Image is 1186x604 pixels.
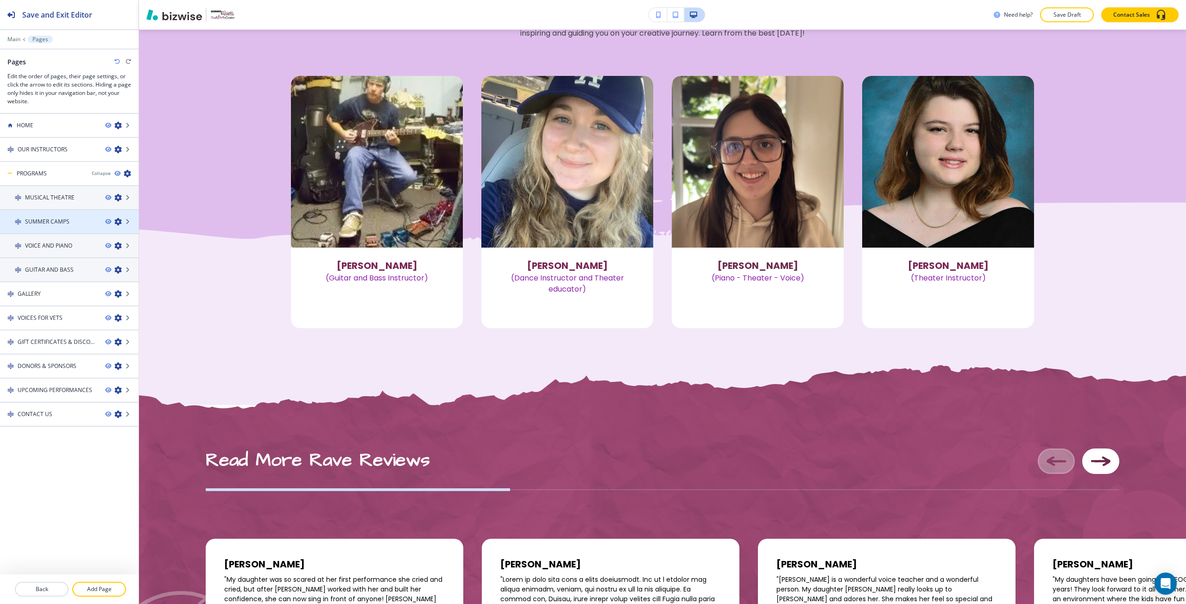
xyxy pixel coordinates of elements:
button: <p><span style="color: rgb(142, 36, 170);">(Piano - Theater - Voice)</span></p>[PERSON_NAME](Pian... [672,76,844,295]
button: Back [15,582,69,597]
button: Slide 2 [510,485,814,494]
h2: Pages [7,57,26,67]
h4: MUSICAL THEATRE [25,193,75,202]
button: Contact Sales [1101,7,1179,22]
h4: VOICES FOR VETS [18,314,63,322]
img: Drag [15,243,21,249]
h4: SUMMER CAMPS [25,218,69,226]
p: Save Draft [1052,11,1082,19]
h2: Save and Exit Editor [22,9,92,20]
p: [PERSON_NAME] [500,557,581,571]
div: Open Intercom Messenger [1154,573,1177,595]
div: Hero Section Navigation [206,485,1119,494]
img: Drag [7,411,14,417]
img: Drag [15,218,21,225]
p: Contact Sales [1113,11,1150,19]
p: Add Page [73,585,125,593]
button: Main [7,36,20,43]
img: Drag [15,267,21,273]
h4: VOICE AND PIANO [25,242,72,250]
img: Drag [7,363,14,369]
p: [PERSON_NAME] [776,557,857,571]
h4: HOME [17,121,33,130]
p: Pages [32,36,48,43]
button: Add Page [72,582,126,597]
h4: UPCOMING PERFORMANCES [18,386,92,394]
h2: Read More Rave Reviews [206,448,815,473]
img: Drag [7,315,14,321]
img: Your Logo [210,10,235,19]
button: Next Image [1082,448,1119,474]
img: Drag [7,339,14,345]
button: Save Draft [1040,7,1094,22]
img: Drag [7,146,14,153]
h4: GUITAR AND BASS [25,266,74,274]
img: Drag [7,387,14,393]
button: Slide 1 [206,485,510,494]
button: Collapse [92,170,111,177]
p: [PERSON_NAME] [1053,557,1133,571]
button: <p><span style="color: rgb(142, 36, 170);">(Dance Instructor and Theater educator)</span></p>[PER... [481,76,653,306]
h4: DONORS & SPONSORS [18,362,76,370]
p: [PERSON_NAME] [224,557,305,571]
h4: GALLERY [18,290,41,298]
p: Back [16,585,68,593]
img: Bizwise Logo [146,9,202,20]
button: Pages [28,36,53,43]
h3: Need help? [1004,11,1033,19]
h4: CONTACT US [18,410,52,418]
h4: GIFT CERTIFICATES & DISCOUNTS [18,338,98,346]
button: <p><span style="color: rgb(142, 36, 170);">(Guitar and Bass Instructor)</span></p>[PERSON_NAME](G... [291,76,463,295]
button: Previous Image [1038,448,1075,474]
img: Drag [7,291,14,297]
h3: Edit the order of pages, their page settings, or click the arrow to edit its sections. Hiding a p... [7,72,131,106]
h4: OUR INSTRUCTORS [18,145,68,154]
h4: PROGRAMS [17,169,47,178]
button: Slide 3 [815,485,1119,494]
img: Drag [15,194,21,201]
button: <p><span style="color: rgb(142, 36, 170);">(Theater Instructor)</span></p>[PERSON_NAME](Theater I... [862,76,1034,295]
